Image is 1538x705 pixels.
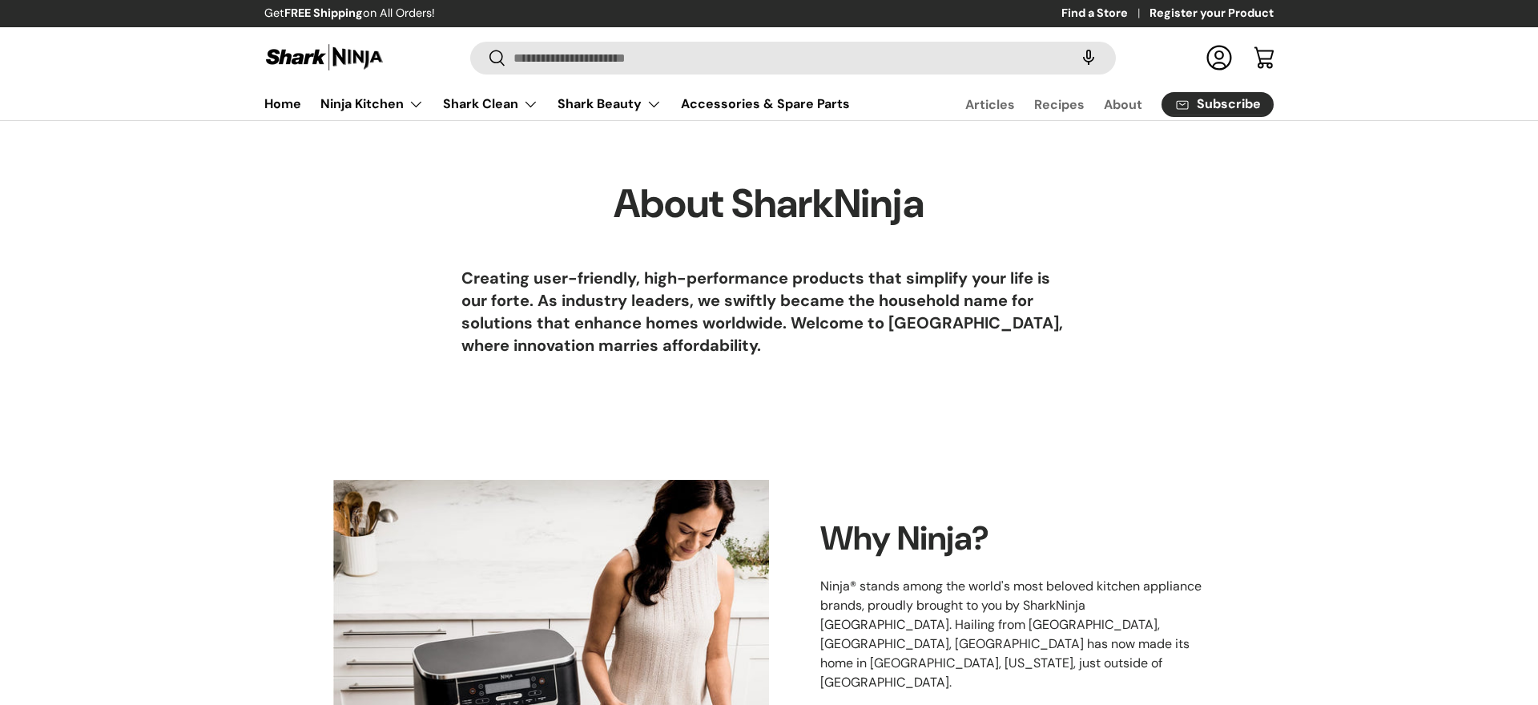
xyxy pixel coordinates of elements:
h1: About SharkNinja [461,179,1077,228]
img: Shark Ninja Philippines [264,42,384,73]
a: Shark Beauty [558,88,662,120]
a: Shark Clean [443,88,538,120]
summary: Shark Clean [433,88,548,120]
strong: FREE Shipping [284,6,363,20]
a: Articles [965,89,1015,120]
a: Ninja Kitchen [320,88,424,120]
a: Register your Product [1149,5,1274,22]
a: Recipes [1034,89,1085,120]
p: Get on All Orders! [264,5,435,22]
speech-search-button: Search by voice [1063,40,1114,75]
p: Ninja® stands among the world's most beloved kitchen appliance brands, proudly brought to you by ... [820,577,1205,692]
a: Accessories & Spare Parts [681,88,850,119]
a: About [1104,89,1142,120]
h6: Creating user-friendly, high-performance products that simplify your life is our forte. As indust... [461,267,1077,357]
a: Home [264,88,301,119]
a: Subscribe [1162,92,1274,117]
a: Find a Store [1061,5,1149,22]
nav: Primary [264,88,850,120]
summary: Ninja Kitchen [311,88,433,120]
span: Subscribe [1197,98,1261,111]
summary: Shark Beauty [548,88,671,120]
h2: Why Ninja? [820,518,1205,561]
nav: Secondary [927,88,1274,120]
